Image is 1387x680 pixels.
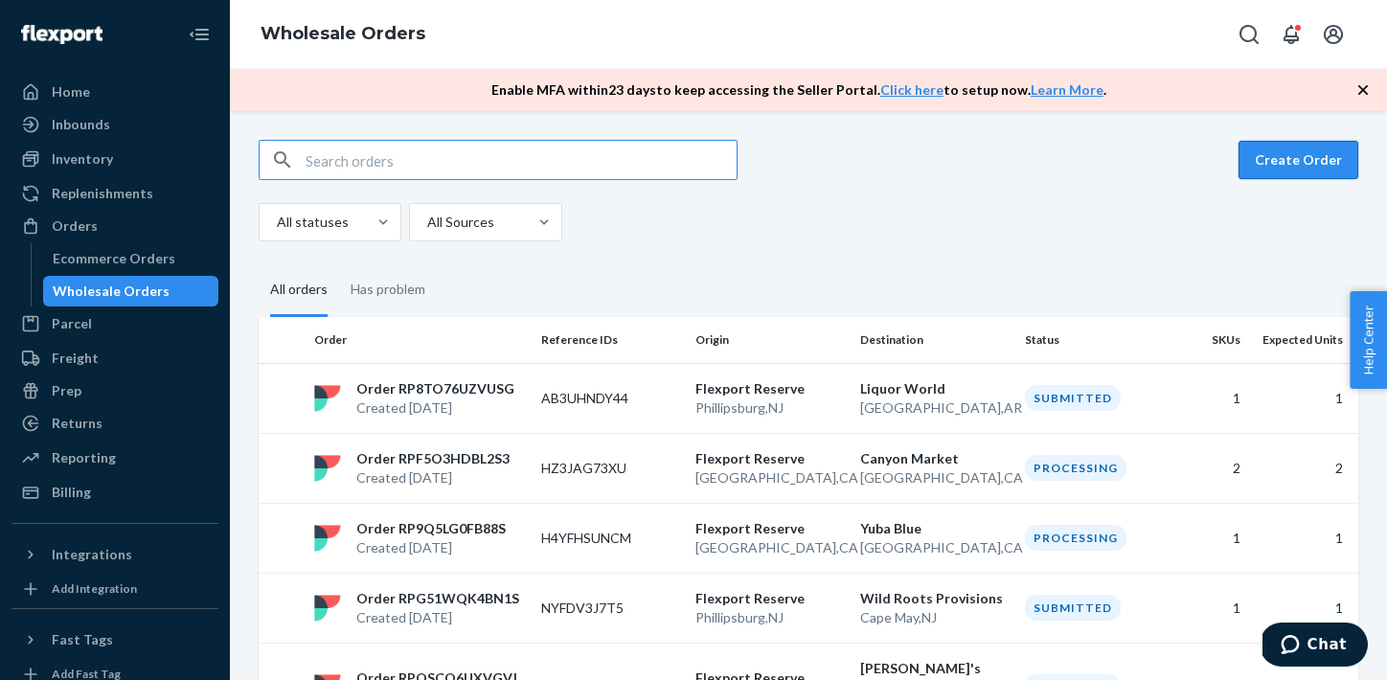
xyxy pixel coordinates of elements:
[1025,525,1126,551] div: Processing
[21,25,102,44] img: Flexport logo
[541,529,680,548] p: H4YFHSUNCM
[853,317,1017,363] th: Destination
[1248,433,1358,503] td: 2
[695,589,845,608] p: Flexport Reserve
[11,144,218,174] a: Inventory
[270,264,328,317] div: All orders
[314,455,341,482] img: flexport logo
[860,589,1010,608] p: Wild Roots Provisions
[1171,433,1248,503] td: 2
[11,408,218,439] a: Returns
[1230,15,1268,54] button: Open Search Box
[52,82,90,102] div: Home
[11,578,218,601] a: Add Integration
[695,398,845,418] p: Phillipsburg , NJ
[11,442,218,473] a: Reporting
[695,538,845,557] p: [GEOGRAPHIC_DATA] , CA
[314,525,341,552] img: flexport logo
[1171,317,1248,363] th: SKUs
[307,317,534,363] th: Order
[1171,573,1248,643] td: 1
[52,448,116,467] div: Reporting
[1248,317,1358,363] th: Expected Units
[306,141,737,179] input: Search orders
[11,539,218,570] button: Integrations
[695,468,845,487] p: [GEOGRAPHIC_DATA] , CA
[11,77,218,107] a: Home
[52,115,110,134] div: Inbounds
[1262,623,1368,670] iframe: Opens a widget where you can chat to one of our agents
[1272,15,1310,54] button: Open notifications
[1248,573,1358,643] td: 1
[860,468,1010,487] p: [GEOGRAPHIC_DATA] , CA
[695,379,845,398] p: Flexport Reserve
[860,538,1010,557] p: [GEOGRAPHIC_DATA] , CA
[695,608,845,627] p: Phillipsburg , NJ
[356,589,519,608] p: Order RPG51WQK4BN1S
[356,449,510,468] p: Order RPF5O3HDBL2S3
[52,314,92,333] div: Parcel
[860,608,1010,627] p: Cape May , NJ
[314,595,341,622] img: flexport logo
[1239,141,1358,179] button: Create Order
[52,216,98,236] div: Orders
[695,519,845,538] p: Flexport Reserve
[356,379,514,398] p: Order RP8TO76UZVUSG
[52,483,91,502] div: Billing
[356,608,519,627] p: Created [DATE]
[351,264,425,314] div: Has problem
[541,599,680,618] p: NYFDV3J7T5
[11,308,218,339] a: Parcel
[1025,385,1121,411] div: Submitted
[11,211,218,241] a: Orders
[52,381,81,400] div: Prep
[356,468,510,487] p: Created [DATE]
[1017,317,1171,363] th: Status
[1025,595,1121,621] div: Submitted
[860,519,1010,538] p: Yuba Blue
[541,389,680,408] p: AB3UHNDY44
[688,317,853,363] th: Origin
[180,15,218,54] button: Close Navigation
[11,477,218,508] a: Billing
[43,243,219,274] a: Ecommerce Orders
[860,449,1010,468] p: Canyon Market
[11,624,218,655] button: Fast Tags
[1248,503,1358,573] td: 1
[261,23,425,44] a: Wholesale Orders
[1350,291,1387,389] button: Help Center
[314,385,341,412] img: flexport logo
[1031,81,1103,98] a: Learn More
[52,580,137,597] div: Add Integration
[11,109,218,140] a: Inbounds
[491,80,1106,100] p: Enable MFA within 23 days to keep accessing the Seller Portal. to setup now. .
[860,379,1010,398] p: Liquor World
[11,343,218,374] a: Freight
[53,249,175,268] div: Ecommerce Orders
[880,81,944,98] a: Click here
[1025,455,1126,481] div: Processing
[541,459,680,478] p: HZ3JAG73XU
[52,184,153,203] div: Replenishments
[1171,503,1248,573] td: 1
[53,282,170,301] div: Wholesale Orders
[52,349,99,368] div: Freight
[1248,363,1358,433] td: 1
[245,7,441,62] ol: breadcrumbs
[356,519,506,538] p: Order RP9Q5LG0FB88S
[860,398,1010,418] p: [GEOGRAPHIC_DATA] , AR
[52,545,132,564] div: Integrations
[52,149,113,169] div: Inventory
[11,178,218,209] a: Replenishments
[52,630,113,649] div: Fast Tags
[695,449,845,468] p: Flexport Reserve
[11,375,218,406] a: Prep
[356,538,506,557] p: Created [DATE]
[43,276,219,306] a: Wholesale Orders
[356,398,514,418] p: Created [DATE]
[1314,15,1353,54] button: Open account menu
[534,317,688,363] th: Reference IDs
[1171,363,1248,433] td: 1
